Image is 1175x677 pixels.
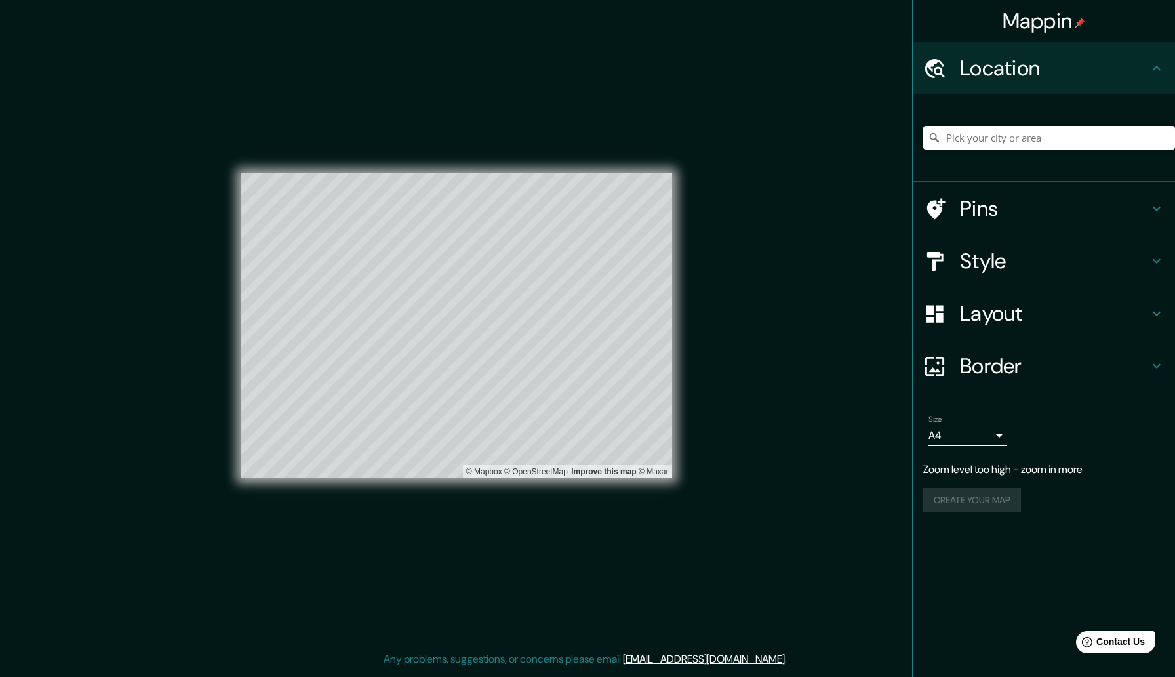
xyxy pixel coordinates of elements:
h4: Style [960,248,1149,274]
p: Any problems, suggestions, or concerns please email . [384,651,787,667]
div: A4 [928,425,1007,446]
a: Mapbox [466,467,502,476]
h4: Border [960,353,1149,379]
div: Border [913,340,1175,392]
div: . [787,651,789,667]
div: . [789,651,791,667]
p: Zoom level too high - zoom in more [923,462,1165,478]
div: Layout [913,287,1175,340]
iframe: Help widget launcher [1058,626,1161,663]
h4: Pins [960,195,1149,222]
h4: Mappin [1003,8,1086,34]
h4: Location [960,55,1149,81]
div: Location [913,42,1175,94]
div: Pins [913,182,1175,235]
input: Pick your city or area [923,126,1175,150]
a: Maxar [639,467,669,476]
label: Size [928,414,942,425]
h4: Layout [960,300,1149,327]
a: Map feedback [571,467,636,476]
img: pin-icon.png [1075,18,1085,28]
a: [EMAIL_ADDRESS][DOMAIN_NAME] [623,652,785,666]
div: Style [913,235,1175,287]
a: OpenStreetMap [504,467,568,476]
